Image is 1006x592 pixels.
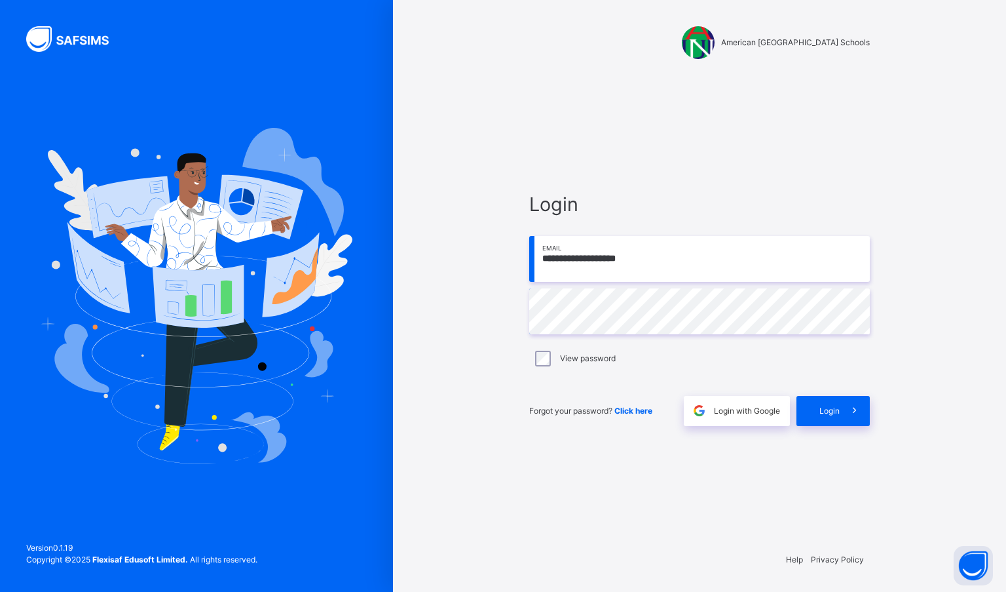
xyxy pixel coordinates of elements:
strong: Flexisaf Edusoft Limited. [92,555,188,564]
a: Help [786,555,803,564]
span: Login [529,190,870,218]
button: Open asap [954,546,993,585]
img: Hero Image [41,128,352,464]
a: Privacy Policy [811,555,864,564]
span: Login with Google [714,405,780,417]
span: American [GEOGRAPHIC_DATA] Schools [721,37,870,49]
label: View password [560,353,616,365]
img: SAFSIMS Logo [26,26,124,52]
img: google.396cfc9801f0270233282035f929180a.svg [692,403,707,418]
span: Forgot your password? [529,406,652,416]
a: Click here [614,406,652,416]
span: Login [819,405,840,417]
span: Version 0.1.19 [26,542,257,554]
span: Copyright © 2025 All rights reserved. [26,555,257,564]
